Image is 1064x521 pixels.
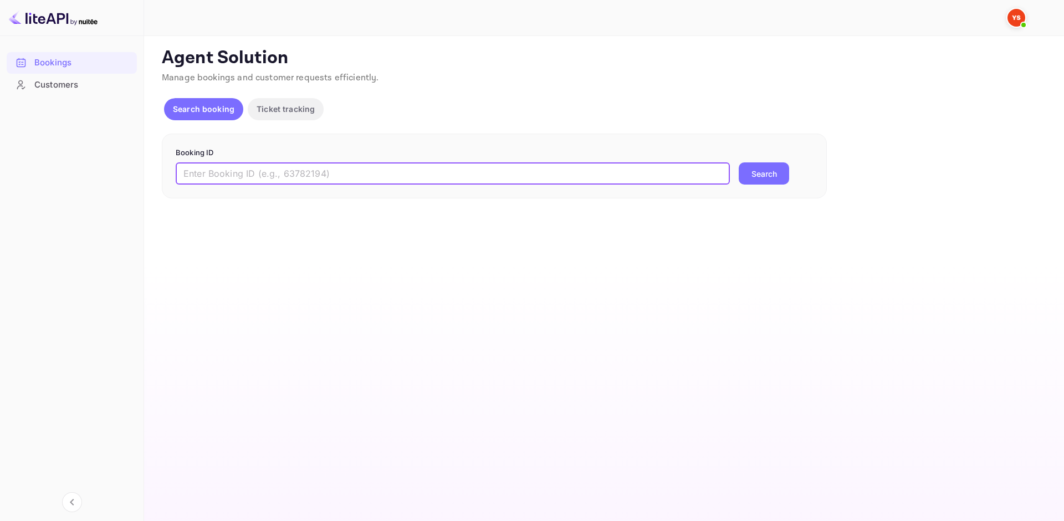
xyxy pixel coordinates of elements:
[1007,9,1025,27] img: Yandex Support
[7,52,137,74] div: Bookings
[176,147,813,159] p: Booking ID
[7,74,137,96] div: Customers
[7,74,137,95] a: Customers
[7,52,137,73] a: Bookings
[34,79,131,91] div: Customers
[173,103,234,115] p: Search booking
[34,57,131,69] div: Bookings
[162,47,1044,69] p: Agent Solution
[257,103,315,115] p: Ticket tracking
[176,162,730,185] input: Enter Booking ID (e.g., 63782194)
[162,72,379,84] span: Manage bookings and customer requests efficiently.
[739,162,789,185] button: Search
[62,492,82,512] button: Collapse navigation
[9,9,98,27] img: LiteAPI logo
